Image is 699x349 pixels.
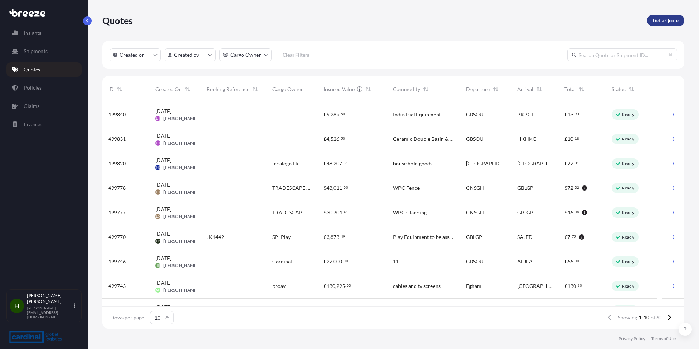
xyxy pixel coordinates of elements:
span: £ [564,112,567,117]
span: of 70 [651,314,661,321]
span: Industrial Equipment [393,111,441,118]
span: , [332,161,333,166]
span: - [272,135,274,143]
span: — [207,160,211,167]
span: 873 [330,234,339,240]
span: . [574,137,574,140]
p: Quotes [24,66,40,73]
input: Search Quote or Shipment ID... [567,48,677,61]
span: Commodity [393,86,420,93]
span: . [574,113,574,115]
span: [DATE] [155,206,171,213]
span: [DATE] [155,108,171,115]
span: GBLGP [517,184,533,192]
button: Sort [251,85,260,94]
p: Quotes [102,15,133,26]
span: 130 [326,284,335,289]
button: Sort [627,85,636,94]
p: Ready [622,161,634,166]
span: [GEOGRAPHIC_DATA] [517,282,553,290]
span: . [574,162,574,164]
p: Shipments [24,48,48,55]
span: [DATE] [155,255,171,262]
span: $ [324,185,326,191]
span: 11 [393,258,399,265]
span: 3 [326,234,329,240]
span: , [332,185,333,191]
span: . [340,137,340,140]
span: $ [564,185,567,191]
span: 66 [567,259,573,264]
span: Egham [466,282,481,290]
button: Sort [577,85,586,94]
p: Get a Quote [653,17,679,24]
span: [DATE] [155,132,171,139]
span: proav [272,282,286,290]
span: [PERSON_NAME] [163,165,198,170]
span: . [577,284,577,287]
a: Invoices [6,117,82,132]
span: . [574,186,574,189]
a: Quotes [6,62,82,77]
span: WPC Cladding [393,209,427,216]
span: . [343,186,343,189]
p: Ready [622,283,634,289]
span: 02 [575,186,579,189]
span: Total [564,86,576,93]
a: Privacy Policy [619,336,645,342]
span: 526 [330,136,339,142]
span: [PERSON_NAME] [163,116,198,121]
span: 295 [336,284,345,289]
button: Sort [491,85,500,94]
span: [DATE] [155,304,171,311]
span: 48 [326,161,332,166]
span: Ceramic Double Basin & Undermount Basin [393,135,454,143]
span: [PERSON_NAME] [163,263,198,269]
span: MS [156,286,160,294]
span: Showing [618,314,637,321]
span: [DATE] [155,181,171,188]
span: £ [564,161,567,166]
span: 499840 [108,111,126,118]
span: SPI Play [272,233,291,241]
button: createdBy Filter options [165,48,216,61]
span: . [343,260,343,262]
span: GBSOU [466,111,483,118]
p: Ready [622,112,634,117]
p: Ready [622,185,634,191]
a: Shipments [6,44,82,59]
p: Created on [120,51,145,59]
span: TRADESCAPE LOGISTICS [272,209,312,216]
span: GBSOU [466,258,483,265]
span: 000 [333,259,342,264]
span: [PERSON_NAME] [163,238,198,244]
button: Sort [364,85,373,94]
p: Invoices [24,121,42,128]
span: 499778 [108,184,126,192]
span: , [329,234,330,240]
span: . [340,113,340,115]
span: Booking Reference [207,86,249,93]
span: . [345,284,346,287]
span: 00 [344,260,348,262]
span: HKHKG [517,135,536,143]
a: Terms of Use [651,336,676,342]
span: £ [324,112,326,117]
span: £ [564,284,567,289]
span: [PERSON_NAME] [163,287,198,293]
p: Ready [622,210,634,215]
span: 00 [344,186,348,189]
span: LD [156,188,160,196]
p: Claims [24,102,39,110]
p: [PERSON_NAME][EMAIL_ADDRESS][DOMAIN_NAME] [27,306,72,319]
a: Get a Quote [647,15,684,26]
button: Sort [115,85,124,94]
span: 011 [333,185,342,191]
button: cargoOwner Filter options [219,48,272,61]
span: 10 [567,136,573,142]
span: 499743 [108,282,126,290]
span: Insured Value [324,86,355,93]
span: [DATE] [155,230,171,237]
span: — [207,184,211,192]
span: GBLGP [517,209,533,216]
